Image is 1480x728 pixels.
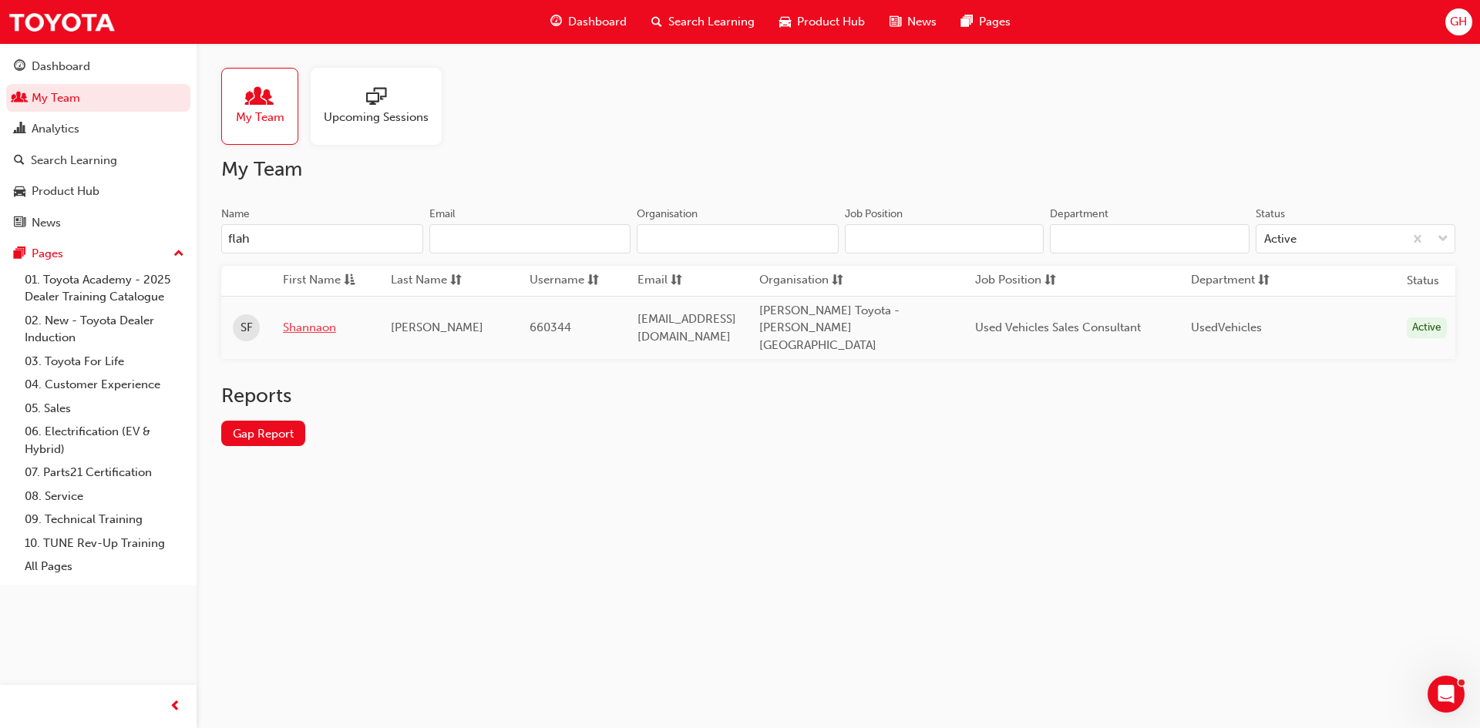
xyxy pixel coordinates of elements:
[1450,13,1467,31] span: GH
[1191,320,1262,334] span: UsedVehicles
[975,320,1141,334] span: Used Vehicles Sales Consultant
[221,421,305,446] a: Gap Report
[18,532,190,555] a: 10. TUNE Rev-Up Training
[6,115,190,143] a: Analytics
[32,120,79,138] div: Analytics
[221,157,1455,182] h2: My Team
[18,461,190,485] a: 07. Parts21 Certification
[18,485,190,508] a: 08. Service
[832,271,843,290] span: sorting-icon
[890,12,901,32] span: news-icon
[639,6,767,38] a: search-iconSearch Learning
[651,12,662,32] span: search-icon
[18,373,190,397] a: 04. Customer Experience
[1050,224,1250,253] input: Department
[221,384,1455,408] h2: Reports
[14,154,25,168] span: search-icon
[1264,230,1297,248] div: Active
[311,68,454,145] a: Upcoming Sessions
[283,319,368,337] a: Shannaon
[1044,271,1056,290] span: sorting-icon
[845,206,903,222] div: Job Position
[568,13,627,31] span: Dashboard
[8,5,116,39] img: Trak
[538,6,639,38] a: guage-iconDashboard
[344,271,355,290] span: asc-icon
[6,240,190,268] button: Pages
[979,13,1011,31] span: Pages
[671,271,682,290] span: sorting-icon
[240,319,253,337] span: SF
[32,183,99,200] div: Product Hub
[6,49,190,240] button: DashboardMy TeamAnalyticsSearch LearningProduct HubNews
[391,271,447,290] span: Last Name
[32,58,90,75] div: Dashboard
[637,224,839,253] input: Organisation
[391,320,483,334] span: [PERSON_NAME]
[975,271,1060,290] button: Job Positionsorting-icon
[907,13,937,31] span: News
[221,68,311,145] a: My Team
[550,12,562,32] span: guage-icon
[221,224,423,253] input: Name
[1445,8,1472,35] button: GH
[637,206,698,222] div: Organisation
[18,268,190,309] a: 01. Toyota Academy - 2025 Dealer Training Catalogue
[31,152,117,169] div: Search Learning
[877,6,949,38] a: news-iconNews
[221,206,250,222] div: Name
[1407,317,1447,338] div: Active
[949,6,1023,38] a: pages-iconPages
[173,244,184,264] span: up-icon
[236,109,284,126] span: My Team
[759,271,829,290] span: Organisation
[1438,230,1448,250] span: down-icon
[450,271,462,290] span: sorting-icon
[1256,206,1285,222] div: Status
[6,52,190,81] a: Dashboard
[767,6,877,38] a: car-iconProduct Hub
[170,697,181,716] span: prev-icon
[6,209,190,237] a: News
[530,271,614,290] button: Usernamesorting-icon
[14,247,25,261] span: pages-icon
[32,245,63,263] div: Pages
[18,555,190,579] a: All Pages
[797,13,865,31] span: Product Hub
[391,271,476,290] button: Last Namesorting-icon
[14,122,25,136] span: chart-icon
[6,84,190,112] a: My Team
[18,420,190,461] a: 06. Electrification (EV & Hybrid)
[6,146,190,175] a: Search Learning
[1258,271,1270,290] span: sorting-icon
[961,12,973,32] span: pages-icon
[18,397,190,421] a: 05. Sales
[32,214,61,232] div: News
[14,60,25,74] span: guage-icon
[530,320,571,334] span: 660344
[18,309,190,350] a: 02. New - Toyota Dealer Induction
[429,206,456,222] div: Email
[1428,676,1465,713] iframe: Intercom live chat
[250,87,270,109] span: people-icon
[6,177,190,206] a: Product Hub
[283,271,341,290] span: First Name
[1050,206,1108,222] div: Department
[18,508,190,532] a: 09. Technical Training
[759,271,844,290] button: Organisationsorting-icon
[587,271,599,290] span: sorting-icon
[845,224,1044,253] input: Job Position
[975,271,1041,290] span: Job Position
[324,109,429,126] span: Upcoming Sessions
[779,12,791,32] span: car-icon
[1407,272,1439,290] th: Status
[530,271,584,290] span: Username
[14,216,25,230] span: news-icon
[668,13,755,31] span: Search Learning
[759,304,900,352] span: [PERSON_NAME] Toyota - [PERSON_NAME][GEOGRAPHIC_DATA]
[637,271,722,290] button: Emailsorting-icon
[14,185,25,199] span: car-icon
[18,350,190,374] a: 03. Toyota For Life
